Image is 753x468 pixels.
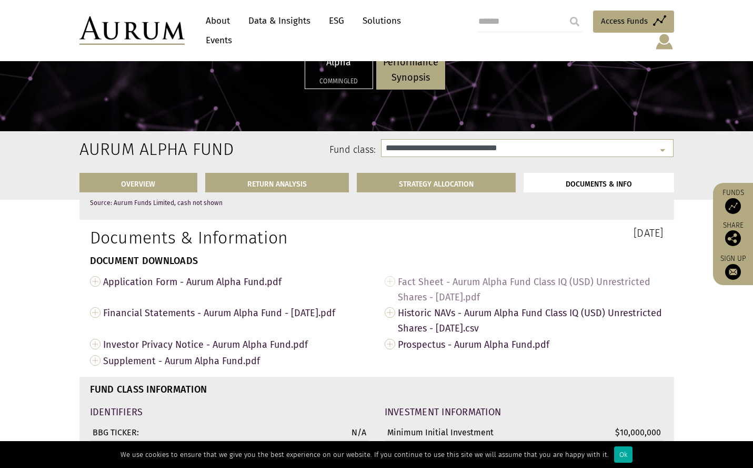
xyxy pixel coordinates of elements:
[243,11,316,31] a: Data & Insights
[312,55,366,70] p: Alpha
[79,173,198,192] a: OVERVIEW
[79,16,185,45] img: Aurum
[357,11,406,31] a: Solutions
[655,33,674,51] img: account-icon.svg
[200,11,235,31] a: About
[563,425,664,441] td: $10,000,000
[725,230,741,246] img: Share this post
[357,173,516,192] a: STRATEGY ALLOCATION
[725,198,741,214] img: Access Funds
[563,441,664,457] td: $20,000
[103,353,369,369] span: Supplement - Aurum Alpha Fund.pdf
[324,11,349,31] a: ESG
[79,139,165,159] h2: Aurum Alpha Fund
[90,228,369,248] h1: Documents & Information
[181,143,376,157] label: Fund class:
[398,336,664,353] span: Prospectus - Aurum Alpha Fund.pdf
[725,264,741,280] img: Sign up to our newsletter
[205,173,349,192] a: RETURN ANALYSIS
[383,55,438,85] p: Performance Synopsis
[385,425,563,441] td: Minimum Initial Investment
[398,274,664,305] span: Fact Sheet - Aurum Alpha Fund Class IQ (USD) Unrestricted Shares - [DATE].pdf
[200,31,232,50] a: Events
[564,11,585,32] input: Submit
[385,407,664,417] h4: INVESTMENT INFORMATION
[90,407,369,417] h4: IDENTIFIERS
[103,305,369,321] span: Financial Statements - Aurum Alpha Fund - [DATE].pdf
[718,188,748,214] a: Funds
[385,441,563,457] td: Minimum Additional Investment
[614,446,632,463] div: Ok
[718,222,748,246] div: Share
[593,11,674,33] a: Access Funds
[103,274,369,290] span: Application Form - Aurum Alpha Fund.pdf
[103,336,369,353] span: Investor Privacy Notice - Aurum Alpha Fund.pdf
[385,228,664,238] h3: [DATE]
[601,15,648,27] span: Access Funds
[90,200,369,207] p: Source: Aurum Funds Limited, cash not shown
[90,255,198,267] strong: DOCUMENT DOWNLOADS
[268,441,369,457] td: IE000ZXPTN38
[90,384,207,395] strong: FUND CLASS INFORMATION
[398,305,664,336] span: Historic NAVs - Aurum Alpha Fund Class IQ (USD) Unrestricted Shares - [DATE].csv
[90,425,268,441] td: BBG TICKER:
[312,78,366,84] h5: Commingled
[718,254,748,280] a: Sign up
[268,425,369,441] td: N/A
[90,441,268,457] td: ISIN:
